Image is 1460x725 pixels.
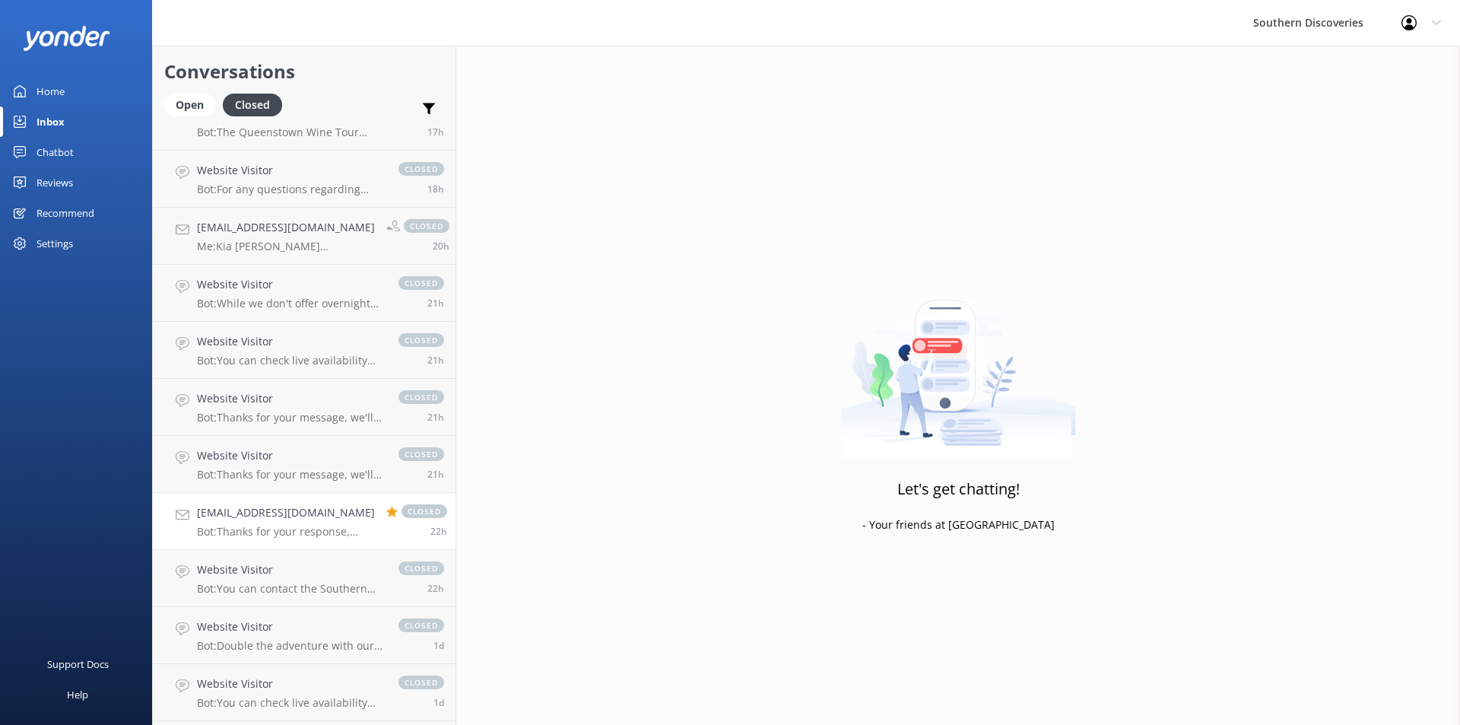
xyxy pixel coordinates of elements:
span: Sep 19 2025 03:26pm (UTC +12:00) Pacific/Auckland [427,126,444,138]
div: Open [164,94,215,116]
span: closed [398,276,444,290]
p: Bot: Thanks for your response, we'll get back to you as soon as we can during opening hours. [197,525,375,539]
span: Sep 19 2025 11:44am (UTC +12:00) Pacific/Auckland [427,354,444,367]
span: closed [398,561,444,575]
h3: Let's get chatting! [897,477,1020,501]
span: Sep 19 2025 06:17am (UTC +12:00) Pacific/Auckland [433,639,444,652]
a: Website VisitorBot:Double the adventure with our Special Deals! Visit [URL][DOMAIN_NAME].closed1d [153,607,455,664]
a: Website VisitorBot:While we don't offer overnight cruises, our day trips allow you to fully explo... [153,265,455,322]
h4: [EMAIL_ADDRESS][DOMAIN_NAME] [197,504,375,521]
h4: Website Visitor [197,333,383,350]
a: Website VisitorBot:You can check live availability and book your Milford Sound adventure on our w... [153,664,455,721]
p: Bot: You can check live availability and book your Milford Sound adventure on our website. [197,354,383,367]
span: Sep 19 2025 11:30am (UTC +12:00) Pacific/Auckland [427,411,444,424]
p: Bot: Thanks for your message, we'll get back to you as soon as we can. You're also welcome to kee... [197,468,383,482]
span: closed [398,447,444,461]
span: Sep 18 2025 09:46pm (UTC +12:00) Pacific/Auckland [433,696,444,709]
span: Sep 19 2025 11:46am (UTC +12:00) Pacific/Auckland [427,297,444,310]
a: Website VisitorBot:Thanks for your message, we'll get back to you as soon as we can. You're also ... [153,436,455,493]
h4: Website Visitor [197,447,383,464]
div: Home [36,76,65,107]
p: Bot: While we don't offer overnight cruises, our day trips allow you to fully explore the stunnin... [197,297,383,310]
div: Settings [36,228,73,259]
span: Sep 19 2025 10:44am (UTC +12:00) Pacific/Auckland [430,525,447,538]
span: Sep 19 2025 12:38pm (UTC +12:00) Pacific/Auckland [433,240,449,253]
span: closed [398,333,444,347]
div: Recommend [36,198,94,228]
p: Bot: For any questions regarding refunds, please contact us directly by phone at [PHONE_NUMBER] w... [197,183,383,196]
img: artwork of a man stealing a conversation from at giant smartphone [841,268,1076,458]
h4: Website Visitor [197,676,383,692]
p: Bot: Thanks for your message, we'll get back to you as soon as we can. You're also welcome to kee... [197,411,383,425]
img: yonder-white-logo.png [23,26,110,51]
span: Sep 19 2025 10:35am (UTC +12:00) Pacific/Auckland [427,582,444,595]
div: Chatbot [36,137,74,167]
p: Me: Kia [PERSON_NAME] [PERSON_NAME], please book for the 1:15pm cruise, if wish to be on the same... [197,240,375,253]
p: - Your friends at [GEOGRAPHIC_DATA] [862,517,1055,533]
a: Website VisitorBot:You can check live availability and book your Milford Sound adventure on our w... [153,322,455,379]
span: closed [398,390,444,404]
h2: Conversations [164,57,444,86]
p: Bot: The Queenstown Wine Tour includes a visit to four renowned Gibbston Valley wineries, wine ta... [197,126,383,139]
a: Website VisitorBot:You can contact the Southern Discoveries team by phone at [PHONE_NUMBER] withi... [153,550,455,607]
span: closed [398,618,444,632]
p: Bot: Double the adventure with our Special Deals! Visit [URL][DOMAIN_NAME]. [197,639,383,653]
h4: [EMAIL_ADDRESS][DOMAIN_NAME] [197,219,375,236]
p: Bot: You can contact the Southern Discoveries team by phone at [PHONE_NUMBER] within [GEOGRAPHIC_... [197,582,383,596]
h4: Website Visitor [197,561,383,578]
span: closed [401,504,447,518]
div: Help [67,679,88,710]
a: Open [164,96,223,113]
h4: Website Visitor [197,618,383,635]
a: [EMAIL_ADDRESS][DOMAIN_NAME]Me:Kia [PERSON_NAME] [PERSON_NAME], please book for the 1:15pm cruise... [153,208,455,265]
a: Closed [223,96,290,113]
a: Website VisitorBot:Thanks for your message, we'll get back to you as soon as we can. You're also ... [153,379,455,436]
h4: Website Visitor [197,390,383,407]
div: Reviews [36,167,73,198]
a: Website VisitorBot:For any questions regarding refunds, please contact us directly by phone at [P... [153,151,455,208]
span: closed [404,219,449,233]
div: Inbox [36,107,65,137]
div: Support Docs [47,649,109,679]
div: Closed [223,94,282,116]
span: closed [398,676,444,689]
h4: Website Visitor [197,276,383,293]
span: Sep 19 2025 03:02pm (UTC +12:00) Pacific/Auckland [427,183,444,196]
h4: Website Visitor [197,162,383,179]
span: closed [398,162,444,176]
a: [EMAIL_ADDRESS][DOMAIN_NAME]Bot:Thanks for your response, we'll get back to you as soon as we can... [153,493,455,550]
p: Bot: You can check live availability and book your Milford Sound adventure on our website! If you... [197,696,383,710]
span: Sep 19 2025 11:24am (UTC +12:00) Pacific/Auckland [427,468,444,481]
